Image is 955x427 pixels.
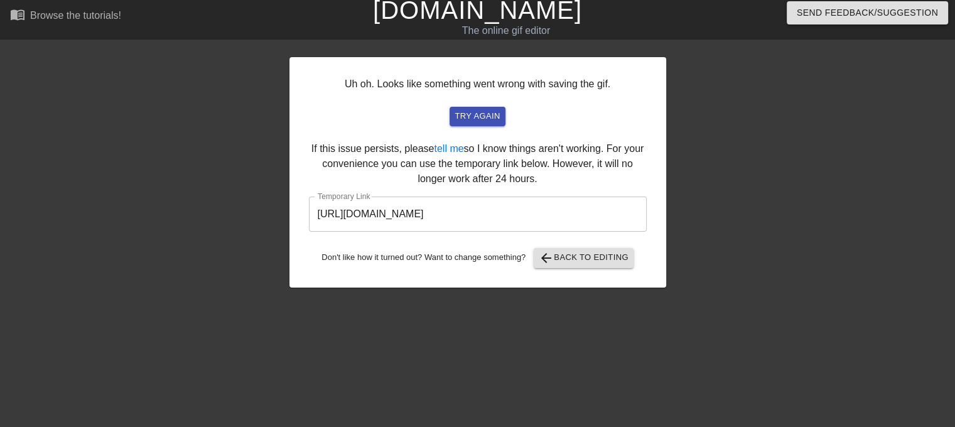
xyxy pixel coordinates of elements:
[797,5,938,21] span: Send Feedback/Suggestion
[534,248,634,268] button: Back to Editing
[539,251,629,266] span: Back to Editing
[455,109,500,124] span: try again
[539,251,554,266] span: arrow_back
[787,1,948,24] button: Send Feedback/Suggestion
[309,197,647,232] input: bare
[10,7,121,26] a: Browse the tutorials!
[325,23,688,38] div: The online gif editor
[450,107,505,126] button: try again
[30,10,121,21] div: Browse the tutorials!
[289,57,666,288] div: Uh oh. Looks like something went wrong with saving the gif. If this issue persists, please so I k...
[434,143,463,154] a: tell me
[10,7,25,22] span: menu_book
[309,248,647,268] div: Don't like how it turned out? Want to change something?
